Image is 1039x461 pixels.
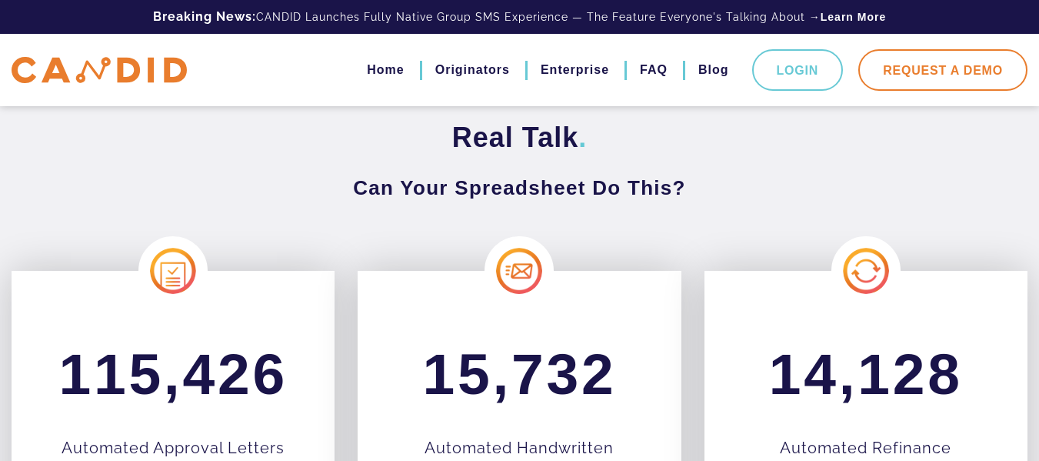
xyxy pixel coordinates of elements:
a: Login [752,49,844,91]
span: 115,426 [58,342,287,406]
span: . [578,122,587,153]
a: FAQ [640,57,668,83]
span: 14,128 [769,342,963,406]
b: Breaking News: [153,9,256,24]
h3: Can Your Spreadsheet Do This? [12,174,1027,202]
a: Home [367,57,404,83]
a: Learn More [821,9,886,25]
span: 15,732 [423,342,617,406]
a: Originators [435,57,510,83]
img: CANDID APP [12,57,187,84]
a: Request A Demo [858,49,1027,91]
h2: Real Talk [12,120,1027,155]
a: Blog [698,57,729,83]
a: Enterprise [541,57,609,83]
